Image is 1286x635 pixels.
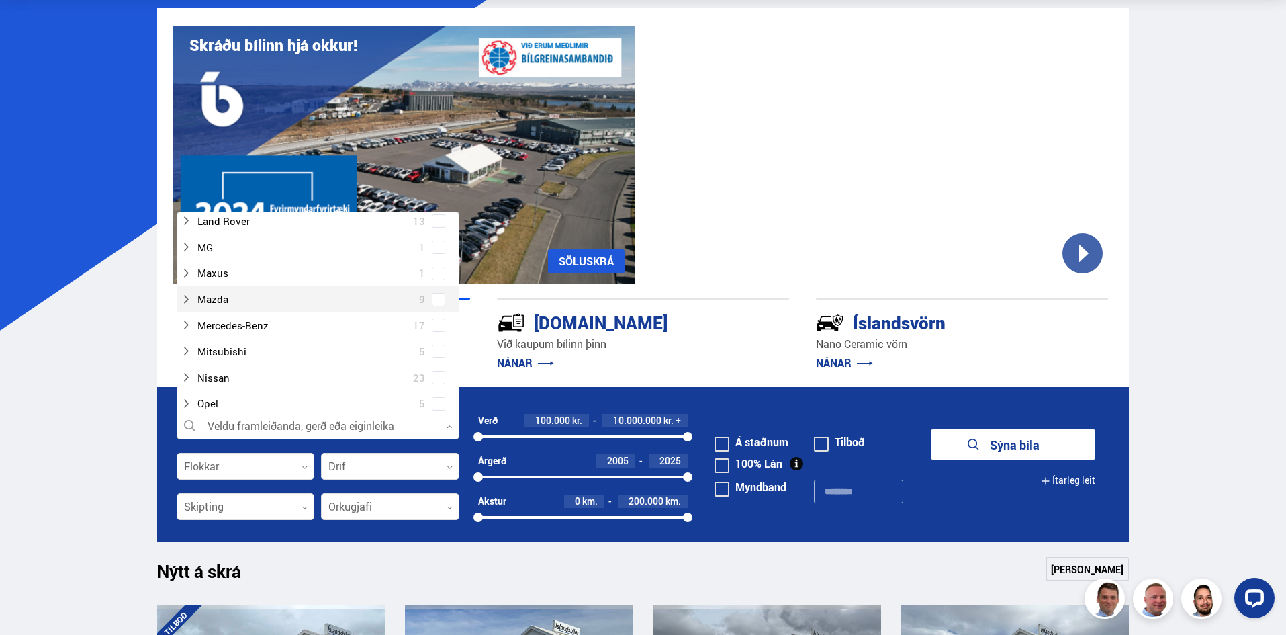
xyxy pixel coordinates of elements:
[715,482,786,493] label: Myndband
[497,310,741,333] div: [DOMAIN_NAME]
[478,415,498,426] div: Verð
[419,263,425,283] span: 1
[1041,466,1095,496] button: Ítarleg leit
[1224,573,1280,629] iframe: LiveChat chat widget
[173,26,635,284] img: eKx6w-_Home_640_.png
[663,415,674,426] span: kr.
[676,415,681,426] span: +
[419,342,425,362] span: 5
[1183,581,1224,621] img: nhp88E3Fdnt1Opn2.png
[816,355,873,370] a: NÁNAR
[478,456,506,466] div: Árgerð
[607,454,629,467] span: 2005
[478,496,506,507] div: Akstur
[816,337,1108,352] p: Nano Ceramic vörn
[613,414,661,427] span: 10.000.000
[157,561,265,589] h1: Nýtt á skrá
[419,238,425,257] span: 1
[413,212,425,231] span: 13
[413,316,425,335] span: 17
[629,495,663,507] span: 200.000
[572,415,582,426] span: kr.
[575,495,580,507] span: 0
[665,496,681,507] span: km.
[814,437,865,448] label: Tilboð
[497,308,525,337] img: tr5P-W3DuiFaO7aO.svg
[413,368,425,388] span: 23
[816,308,844,337] img: -Svtn6bYgwAsiwNX.svg
[535,414,570,427] span: 100.000
[931,429,1095,460] button: Sýna bíla
[189,36,357,54] h1: Skráðu bílinn hjá okkur!
[715,437,788,448] label: Á staðnum
[1087,581,1127,621] img: FbJEzSuNWCJXmdc-.webp
[715,458,782,469] label: 100% Lán
[1135,581,1175,621] img: siFngHWaQ9KaOqBr.png
[582,496,598,507] span: km.
[419,290,425,309] span: 9
[548,249,625,273] a: SÖLUSKRÁ
[816,310,1060,333] div: Íslandsvörn
[497,337,789,352] p: Við kaupum bílinn þinn
[659,454,681,467] span: 2025
[419,394,425,413] span: 5
[1046,557,1129,581] a: [PERSON_NAME]
[497,355,554,370] a: NÁNAR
